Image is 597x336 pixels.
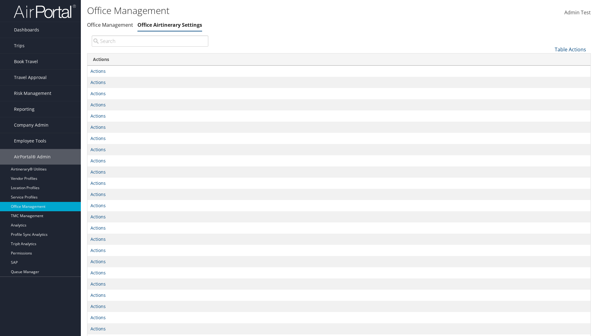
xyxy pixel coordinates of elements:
[90,113,106,119] a: Actions
[564,9,591,16] span: Admin Test
[90,135,106,141] a: Actions
[14,22,39,38] span: Dashboards
[14,70,47,85] span: Travel Approval
[90,124,106,130] a: Actions
[90,68,106,74] a: Actions
[90,79,106,85] a: Actions
[90,147,106,152] a: Actions
[90,102,106,108] a: Actions
[14,149,51,165] span: AirPortal® Admin
[90,303,106,309] a: Actions
[564,3,591,22] a: Admin Test
[87,4,423,17] h1: Office Management
[90,191,106,197] a: Actions
[90,281,106,287] a: Actions
[90,236,106,242] a: Actions
[90,180,106,186] a: Actions
[137,21,202,28] a: Office Airtinerary Settings
[90,158,106,164] a: Actions
[90,292,106,298] a: Actions
[90,259,106,264] a: Actions
[90,270,106,276] a: Actions
[14,4,76,19] img: airportal-logo.png
[14,54,38,69] span: Book Travel
[90,247,106,253] a: Actions
[555,46,586,53] a: Table Actions
[90,91,106,96] a: Actions
[14,117,49,133] span: Company Admin
[90,326,106,332] a: Actions
[87,54,590,66] th: Actions
[92,35,208,47] input: Search
[90,203,106,208] a: Actions
[87,21,133,28] a: Office Management
[90,169,106,175] a: Actions
[14,101,35,117] span: Reporting
[90,315,106,320] a: Actions
[14,38,25,54] span: Trips
[90,214,106,220] a: Actions
[90,225,106,231] a: Actions
[14,133,46,149] span: Employee Tools
[14,86,51,101] span: Risk Management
